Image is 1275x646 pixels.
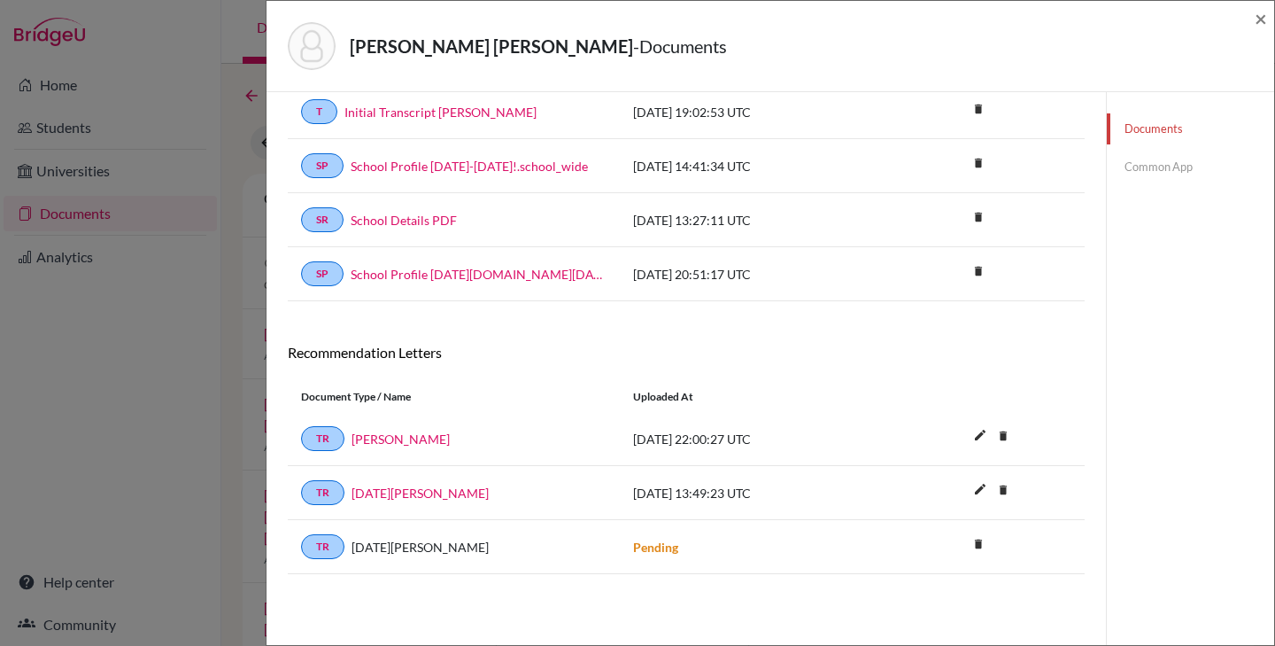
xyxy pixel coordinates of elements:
[965,98,992,122] a: delete
[351,157,588,175] a: School Profile [DATE]-[DATE]!.school_wide
[990,425,1016,449] a: delete
[965,204,992,230] i: delete
[301,153,344,178] a: SP
[288,344,1085,361] h6: Recommendation Letters
[1107,113,1274,144] a: Documents
[301,426,344,451] a: TR
[965,533,992,557] a: delete
[301,534,344,559] a: TR
[620,211,885,230] div: [DATE] 13:27:11 UTC
[965,424,995,450] button: edit
[966,475,994,503] i: edit
[965,261,992,284] a: delete
[965,258,992,284] i: delete
[351,265,607,284] a: School Profile [DATE][DOMAIN_NAME][DATE]_wide
[990,479,1016,503] a: delete
[351,211,457,230] a: School Details PDF
[301,480,344,505] a: TR
[965,96,992,122] i: delete
[1255,5,1267,31] span: ×
[965,478,995,504] button: edit
[344,103,537,121] a: Initial Transcript [PERSON_NAME]
[352,430,450,448] a: [PERSON_NAME]
[965,531,992,557] i: delete
[966,421,994,449] i: edit
[633,432,751,447] span: [DATE] 22:00:27 UTC
[633,486,751,501] span: [DATE] 13:49:23 UTC
[990,423,1016,449] i: delete
[620,157,885,175] div: [DATE] 14:41:34 UTC
[633,35,727,57] span: - Documents
[965,150,992,176] i: delete
[352,484,489,502] a: [DATE][PERSON_NAME]
[633,540,678,555] strong: Pending
[352,538,489,556] span: [DATE][PERSON_NAME]
[620,265,885,284] div: [DATE] 20:51:17 UTC
[288,389,620,405] div: Document Type / Name
[350,35,633,57] strong: [PERSON_NAME] [PERSON_NAME]
[301,207,344,232] a: SR
[301,99,337,124] a: T
[620,389,885,405] div: Uploaded at
[1107,152,1274,183] a: Common App
[301,261,344,286] a: SP
[965,206,992,230] a: delete
[620,103,885,121] div: [DATE] 19:02:53 UTC
[1255,8,1267,29] button: Close
[990,477,1016,503] i: delete
[965,152,992,176] a: delete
